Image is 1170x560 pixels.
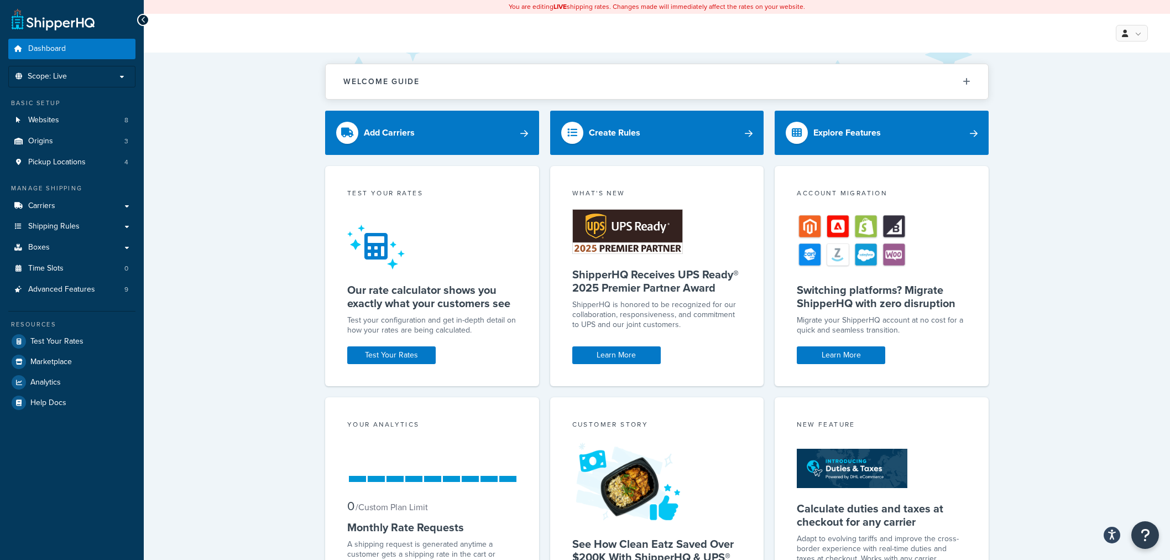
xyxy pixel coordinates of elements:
[8,279,135,300] li: Advanced Features
[347,315,517,335] div: Test your configuration and get in-depth detail on how your rates are being calculated.
[8,352,135,372] a: Marketplace
[124,264,128,273] span: 0
[8,152,135,173] li: Pickup Locations
[8,279,135,300] a: Advanced Features9
[124,285,128,294] span: 9
[28,243,50,252] span: Boxes
[8,110,135,131] li: Websites
[28,222,80,231] span: Shipping Rules
[8,39,135,59] a: Dashboard
[553,2,567,12] b: LIVE
[550,111,764,155] a: Create Rules
[8,184,135,193] div: Manage Shipping
[325,111,539,155] a: Add Carriers
[8,131,135,152] li: Origins
[326,64,988,99] button: Welcome Guide
[8,258,135,279] a: Time Slots0
[343,77,420,86] h2: Welcome Guide
[797,188,967,201] div: Account Migration
[572,300,742,330] p: ShipperHQ is honored to be recognized for our collaboration, responsiveness, and commitment to UP...
[30,398,66,408] span: Help Docs
[797,346,885,364] a: Learn More
[28,72,67,81] span: Scope: Live
[797,419,967,432] div: New Feature
[28,201,55,211] span: Carriers
[347,283,517,310] h5: Our rate calculator shows you exactly what your customers see
[1131,521,1159,549] button: Open Resource Center
[124,116,128,125] span: 8
[347,521,517,534] h5: Monthly Rate Requests
[28,137,53,146] span: Origins
[30,357,72,367] span: Marketplace
[347,497,354,515] span: 0
[813,125,881,141] div: Explore Features
[572,346,661,364] a: Learn More
[28,285,95,294] span: Advanced Features
[28,44,66,54] span: Dashboard
[572,268,742,294] h5: ShipperHQ Receives UPS Ready® 2025 Premier Partner Award
[775,111,989,155] a: Explore Features
[797,502,967,528] h5: Calculate duties and taxes at checkout for any carrier
[30,378,61,387] span: Analytics
[797,315,967,335] div: Migrate your ShipperHQ account at no cost for a quick and seamless transition.
[8,131,135,152] a: Origins3
[8,152,135,173] a: Pickup Locations4
[8,110,135,131] a: Websites8
[347,346,436,364] a: Test Your Rates
[364,125,415,141] div: Add Carriers
[30,337,83,346] span: Test Your Rates
[8,372,135,392] a: Analytics
[28,264,64,273] span: Time Slots
[28,116,59,125] span: Websites
[8,393,135,413] a: Help Docs
[347,419,517,432] div: Your Analytics
[124,158,128,167] span: 4
[356,501,428,514] small: / Custom Plan Limit
[8,258,135,279] li: Time Slots
[8,237,135,258] a: Boxes
[572,419,742,432] div: Customer Story
[589,125,640,141] div: Create Rules
[8,196,135,216] a: Carriers
[797,283,967,310] h5: Switching platforms? Migrate ShipperHQ with zero disruption
[8,331,135,351] a: Test Your Rates
[8,98,135,108] div: Basic Setup
[347,188,517,201] div: Test your rates
[572,188,742,201] div: What's New
[8,320,135,329] div: Resources
[8,216,135,237] a: Shipping Rules
[124,137,128,146] span: 3
[28,158,86,167] span: Pickup Locations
